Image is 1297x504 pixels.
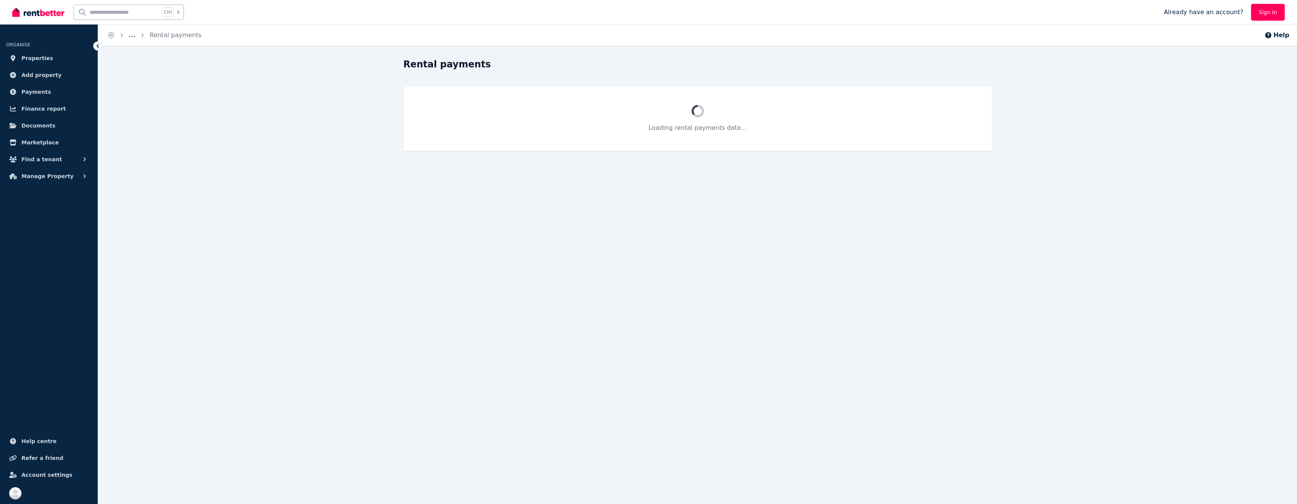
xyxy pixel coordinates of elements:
a: Help centre [6,434,92,449]
p: Loading rental payments data... [422,123,974,133]
span: Ctrl [162,7,174,17]
span: Refer a friend [21,453,63,463]
a: Sign In [1251,4,1285,21]
nav: Breadcrumb [98,25,211,46]
span: Payments [21,87,51,97]
img: RentBetter [12,7,64,18]
a: Marketplace [6,135,92,150]
a: ... [129,31,136,39]
span: Marketplace [21,138,59,147]
span: Help centre [21,437,57,446]
span: Manage Property [21,172,74,181]
span: Account settings [21,470,72,479]
span: Already have an account? [1164,8,1243,17]
a: Rental payments [149,31,202,39]
button: Help [1264,31,1289,40]
a: Properties [6,51,92,66]
span: Finance report [21,104,66,113]
a: Account settings [6,467,92,483]
h1: Rental payments [403,58,491,70]
span: Add property [21,70,62,80]
button: Find a tenant [6,152,92,167]
a: Add property [6,67,92,83]
span: Properties [21,54,53,63]
span: Find a tenant [21,155,62,164]
a: Documents [6,118,92,133]
span: k [177,9,180,15]
span: Documents [21,121,56,130]
a: Payments [6,84,92,100]
a: Finance report [6,101,92,116]
button: Manage Property [6,169,92,184]
span: ORGANISE [6,42,30,47]
a: Refer a friend [6,450,92,466]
